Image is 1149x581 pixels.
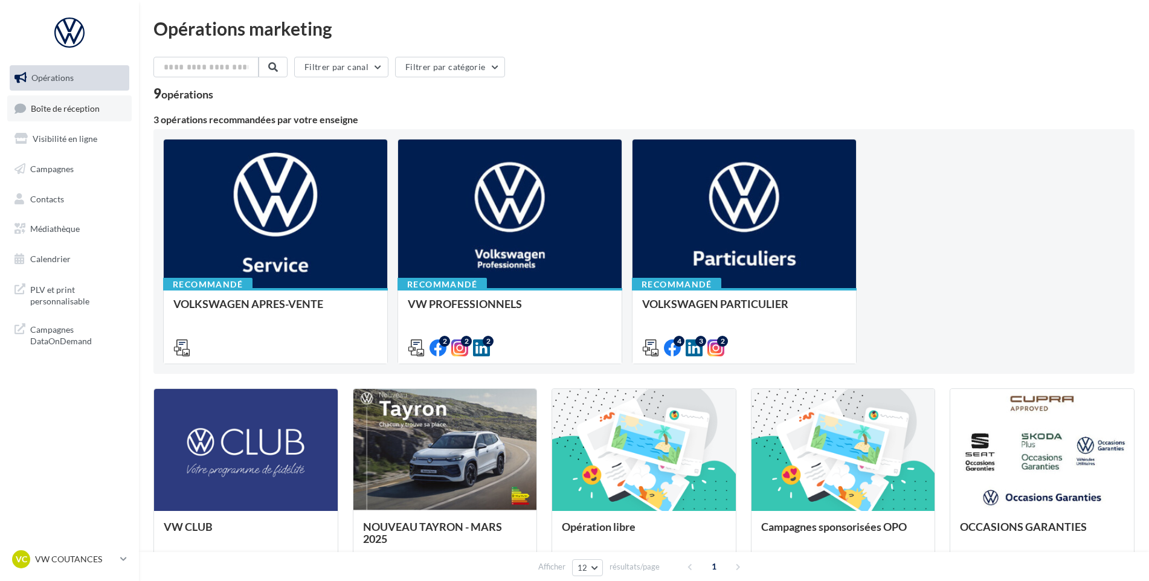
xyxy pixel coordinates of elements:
[30,321,124,347] span: Campagnes DataOnDemand
[30,223,80,234] span: Médiathèque
[7,95,132,121] a: Boîte de réception
[408,297,522,310] span: VW PROFESSIONNELS
[30,164,74,174] span: Campagnes
[704,557,724,576] span: 1
[960,520,1087,533] span: OCCASIONS GARANTIES
[153,87,213,100] div: 9
[153,115,1135,124] div: 3 opérations recommandées par votre enseigne
[363,520,502,545] span: NOUVEAU TAYRON - MARS 2025
[7,246,132,272] a: Calendrier
[483,336,494,347] div: 2
[163,278,253,291] div: Recommandé
[610,561,660,573] span: résultats/page
[31,103,100,113] span: Boîte de réception
[642,297,788,310] span: VOLKSWAGEN PARTICULIER
[35,553,115,565] p: VW COUTANCES
[161,89,213,100] div: opérations
[10,548,129,571] a: VC VW COUTANCES
[164,520,213,533] span: VW CLUB
[632,278,721,291] div: Recommandé
[397,278,487,291] div: Recommandé
[153,19,1135,37] div: Opérations marketing
[562,520,636,533] span: Opération libre
[30,281,124,307] span: PLV et print personnalisable
[395,57,505,77] button: Filtrer par catégorie
[30,254,71,264] span: Calendrier
[16,553,27,565] span: VC
[439,336,450,347] div: 2
[7,126,132,152] a: Visibilité en ligne
[294,57,388,77] button: Filtrer par canal
[173,297,323,310] span: VOLKSWAGEN APRES-VENTE
[7,277,132,312] a: PLV et print personnalisable
[7,216,132,242] a: Médiathèque
[572,559,603,576] button: 12
[7,156,132,182] a: Campagnes
[31,72,74,83] span: Opérations
[538,561,565,573] span: Afficher
[7,316,132,352] a: Campagnes DataOnDemand
[674,336,684,347] div: 4
[30,193,64,204] span: Contacts
[578,563,588,573] span: 12
[695,336,706,347] div: 3
[761,520,907,533] span: Campagnes sponsorisées OPO
[33,133,97,144] span: Visibilité en ligne
[7,65,132,91] a: Opérations
[7,187,132,212] a: Contacts
[717,336,728,347] div: 2
[461,336,472,347] div: 2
